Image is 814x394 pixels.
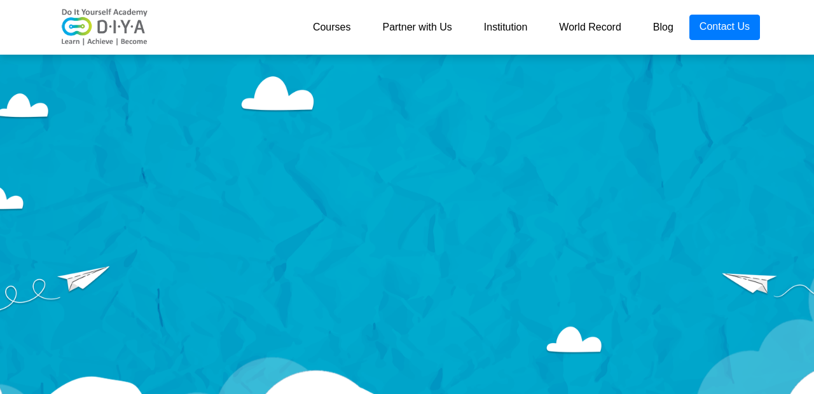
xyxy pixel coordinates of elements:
[54,8,156,46] img: logo-v2.png
[297,15,367,40] a: Courses
[637,15,689,40] a: Blog
[543,15,637,40] a: World Record
[468,15,543,40] a: Institution
[366,15,467,40] a: Partner with Us
[689,15,760,40] a: Contact Us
